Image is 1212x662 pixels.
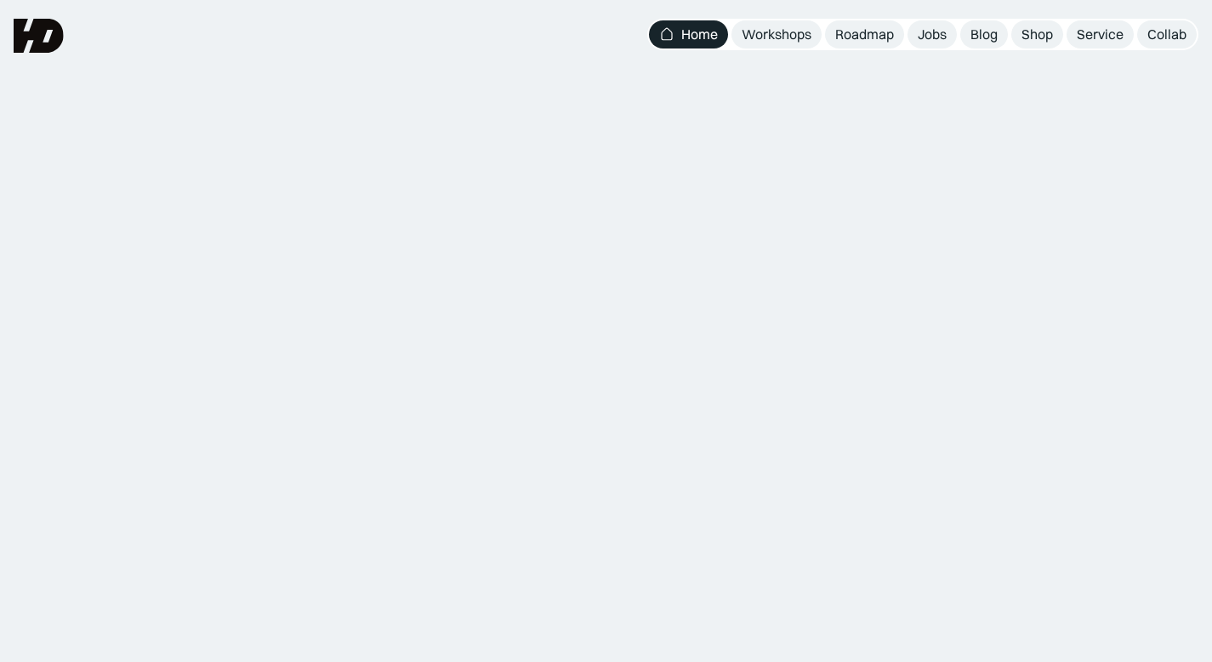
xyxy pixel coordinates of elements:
div: Collab [1147,26,1186,43]
a: Jobs [908,20,957,49]
a: Workshops [731,20,822,49]
a: Roadmap [825,20,904,49]
div: Blog [970,26,998,43]
div: Roadmap [835,26,894,43]
div: Jobs [918,26,947,43]
a: Shop [1011,20,1063,49]
a: Blog [960,20,1008,49]
div: Workshops [742,26,811,43]
div: Service [1077,26,1124,43]
a: Collab [1137,20,1197,49]
a: Home [649,20,728,49]
div: Shop [1021,26,1053,43]
div: Home [681,26,718,43]
a: Service [1067,20,1134,49]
